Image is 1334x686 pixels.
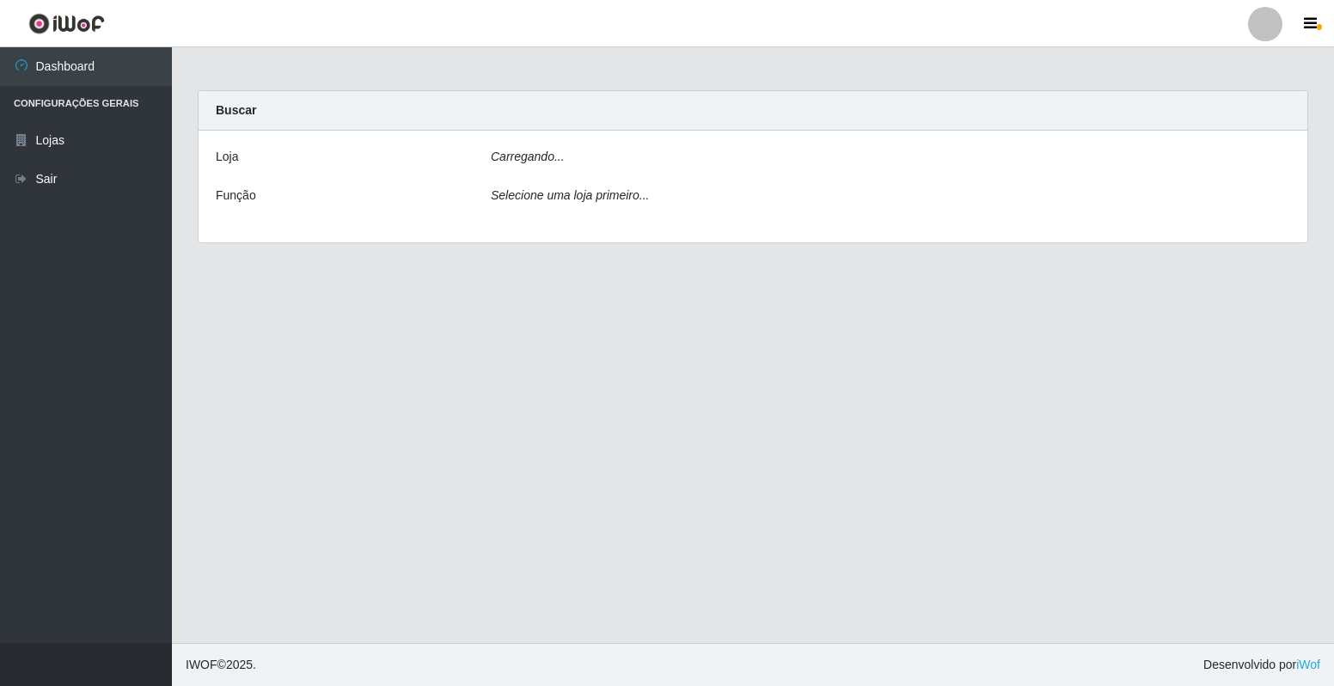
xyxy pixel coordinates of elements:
[186,656,256,674] span: © 2025 .
[1296,658,1320,671] a: iWof
[186,658,217,671] span: IWOF
[216,103,256,117] strong: Buscar
[28,13,105,34] img: CoreUI Logo
[491,150,565,163] i: Carregando...
[491,188,649,202] i: Selecione uma loja primeiro...
[216,148,238,166] label: Loja
[216,187,256,205] label: Função
[1203,656,1320,674] span: Desenvolvido por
